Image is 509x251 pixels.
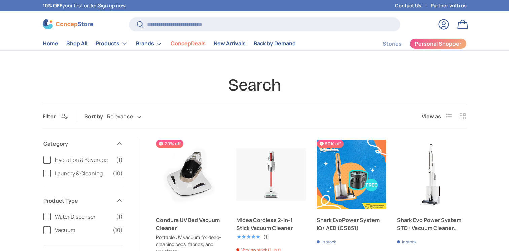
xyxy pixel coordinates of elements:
a: Shop All [66,37,87,50]
span: (10) [113,226,123,234]
span: Hydration & Beverage [55,156,112,164]
img: ConcepStore [43,19,93,29]
span: (1) [116,213,123,221]
a: Home [43,37,58,50]
a: Shark Evo Power System STD+ Vacuum Cleaner (CS150PHAE) [397,216,467,232]
button: Relevance [107,111,155,122]
summary: Category [43,132,123,156]
nav: Primary [43,37,296,50]
strong: 10% OFF [43,2,62,9]
summary: Product Type [43,188,123,213]
a: Brands [136,37,162,50]
a: ConcepDeals [171,37,206,50]
summary: Products [92,37,132,50]
a: New Arrivals [214,37,246,50]
span: 50% off [317,140,344,148]
span: 20% off [156,140,183,148]
span: Personal Shopper [415,41,461,46]
span: Vacuum [55,226,109,234]
a: Midea Cordless 2-in-1 Stick Vacuum Cleaner [236,140,306,209]
a: Condura UV Bed Vacuum Cleaner [156,140,226,209]
a: Midea Cordless 2-in-1 Stick Vacuum Cleaner [236,216,306,232]
span: View as [422,112,441,120]
h1: Search [43,75,467,96]
span: (10) [113,169,123,177]
a: Shark EvoPower System IQ+ AED (CS851) [317,140,386,209]
span: (1) [116,156,123,164]
span: Laundry & Cleaning [55,169,109,177]
span: Water Dispenser [55,213,112,221]
span: Product Type [43,196,112,205]
a: Condura UV Bed Vacuum Cleaner [156,216,226,232]
a: Sign up now [98,2,125,9]
span: Category [43,140,112,148]
a: Shark EvoPower System IQ+ AED (CS851) [317,216,386,232]
label: Sort by [84,112,107,120]
span: Filter [43,113,56,120]
p: your first order! . [43,2,127,9]
button: Filter [43,113,68,120]
span: Relevance [107,113,133,120]
a: Back by Demand [254,37,296,50]
a: Partner with us [431,2,467,9]
summary: Brands [132,37,167,50]
a: Stories [383,37,402,50]
a: Personal Shopper [410,38,467,49]
a: Shark Evo Power System STD+ Vacuum Cleaner (CS150PHAE) [397,140,467,209]
a: Contact Us [395,2,431,9]
a: Products [96,37,128,50]
nav: Secondary [366,37,467,50]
